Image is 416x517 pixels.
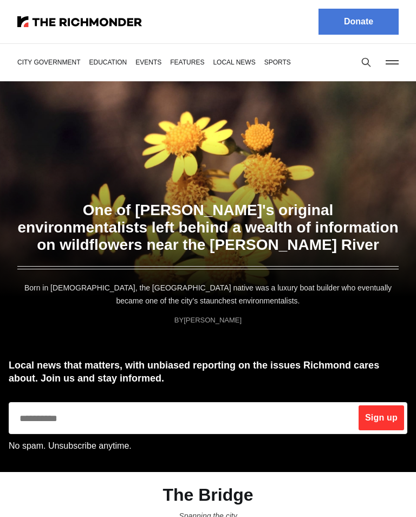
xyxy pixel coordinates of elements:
[365,413,398,422] span: Sign up
[318,9,399,35] a: Donate
[9,485,407,505] h2: The Bridge
[9,359,407,385] p: Local news that matters, with unbiased reporting on the issues Richmond cares about. Join us and ...
[183,315,242,325] a: [PERSON_NAME]
[9,441,139,451] span: No spam. Unsubscribe anytime.
[358,405,404,430] button: Sign up
[17,281,399,307] p: Born in [DEMOGRAPHIC_DATA], the [GEOGRAPHIC_DATA] native was a luxury boat builder who eventually...
[358,54,374,70] button: Search this site
[44,182,372,255] a: One of [PERSON_NAME]'s original environmentalists left behind a wealth of information on wildflow...
[251,57,276,67] a: Sports
[324,464,416,517] iframe: portal-trigger
[162,57,193,67] a: Features
[131,57,154,67] a: Events
[175,316,242,324] div: By
[17,57,77,67] a: City Government
[17,16,142,27] img: The Richmonder
[202,57,242,67] a: Local News
[86,57,122,67] a: Education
